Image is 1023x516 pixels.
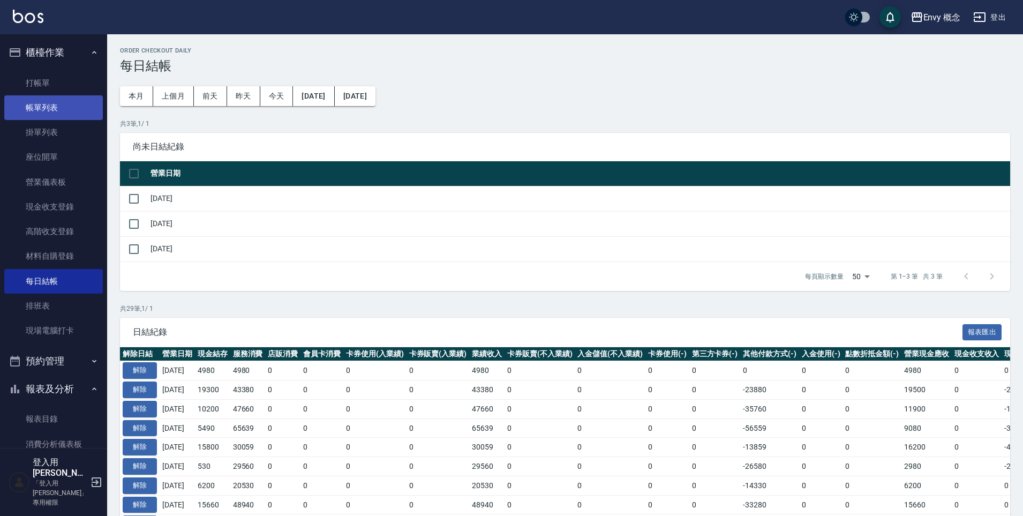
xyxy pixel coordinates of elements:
[505,476,575,495] td: 0
[300,361,343,380] td: 0
[901,495,952,514] td: 15660
[689,380,741,400] td: 0
[230,476,266,495] td: 20530
[645,361,689,380] td: 0
[123,362,157,379] button: 解除
[799,418,843,438] td: 0
[799,399,843,418] td: 0
[407,476,470,495] td: 0
[740,380,799,400] td: -23880
[195,418,230,438] td: 5490
[4,145,103,169] a: 座位開單
[343,457,407,476] td: 0
[265,438,300,457] td: 0
[906,6,965,28] button: Envy 概念
[230,457,266,476] td: 29560
[343,399,407,418] td: 0
[799,438,843,457] td: 0
[645,347,689,361] th: 卡券使用(-)
[407,399,470,418] td: 0
[160,380,195,400] td: [DATE]
[843,495,901,514] td: 0
[120,47,1010,54] h2: Order checkout daily
[195,399,230,418] td: 10200
[335,86,375,106] button: [DATE]
[33,478,87,507] p: 「登入用[PERSON_NAME]」專用權限
[843,399,901,418] td: 0
[195,361,230,380] td: 4980
[4,170,103,195] a: 營業儀表板
[265,418,300,438] td: 0
[645,457,689,476] td: 0
[843,380,901,400] td: 0
[891,272,943,281] p: 第 1–3 筆 共 3 筆
[123,439,157,455] button: 解除
[123,497,157,513] button: 解除
[160,418,195,438] td: [DATE]
[160,347,195,361] th: 營業日期
[469,495,505,514] td: 48940
[123,401,157,417] button: 解除
[123,382,157,398] button: 解除
[260,86,294,106] button: 今天
[407,495,470,514] td: 0
[799,361,843,380] td: 0
[343,438,407,457] td: 0
[952,476,1002,495] td: 0
[33,457,87,478] h5: 登入用[PERSON_NAME]
[575,476,645,495] td: 0
[407,380,470,400] td: 0
[740,457,799,476] td: -26580
[901,457,952,476] td: 2980
[469,347,505,361] th: 業績收入
[230,495,266,514] td: 48940
[740,438,799,457] td: -13859
[962,324,1002,341] button: 報表匯出
[407,347,470,361] th: 卡券販賣(入業績)
[575,347,645,361] th: 入金儲值(不入業績)
[4,269,103,294] a: 每日結帳
[4,195,103,219] a: 現金收支登錄
[13,10,43,23] img: Logo
[740,399,799,418] td: -35760
[227,86,260,106] button: 昨天
[505,380,575,400] td: 0
[230,361,266,380] td: 4980
[195,347,230,361] th: 現金結存
[160,457,195,476] td: [DATE]
[645,399,689,418] td: 0
[265,347,300,361] th: 店販消費
[740,361,799,380] td: 0
[123,458,157,475] button: 解除
[153,86,194,106] button: 上個月
[505,495,575,514] td: 0
[689,457,741,476] td: 0
[689,399,741,418] td: 0
[407,457,470,476] td: 0
[740,476,799,495] td: -14330
[952,399,1002,418] td: 0
[265,476,300,495] td: 0
[194,86,227,106] button: 前天
[505,361,575,380] td: 0
[923,11,961,24] div: Envy 概念
[4,39,103,66] button: 櫃檯作業
[300,380,343,400] td: 0
[645,438,689,457] td: 0
[689,495,741,514] td: 0
[4,244,103,268] a: 材料自購登錄
[343,380,407,400] td: 0
[799,457,843,476] td: 0
[293,86,334,106] button: [DATE]
[300,476,343,495] td: 0
[843,457,901,476] td: 0
[469,438,505,457] td: 30059
[901,399,952,418] td: 11900
[160,476,195,495] td: [DATE]
[469,476,505,495] td: 20530
[575,457,645,476] td: 0
[469,418,505,438] td: 65639
[4,95,103,120] a: 帳單列表
[901,380,952,400] td: 19500
[265,399,300,418] td: 0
